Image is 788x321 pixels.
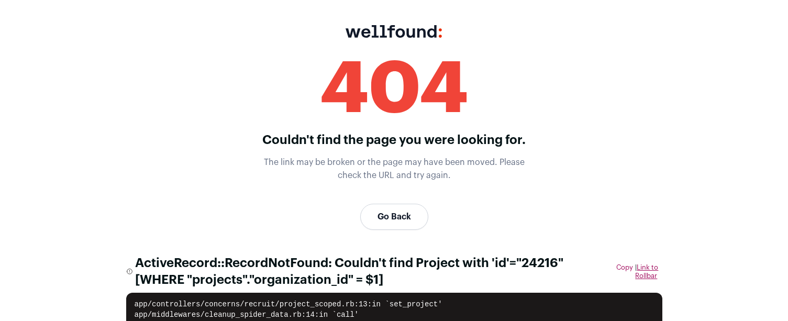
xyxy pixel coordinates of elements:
div: 404 [253,54,536,126]
button: Copy [616,263,633,272]
a: Link to Rollbar [635,264,658,279]
a: Go Back [360,204,428,230]
span: ActiveRecord::RecordNotFound: Couldn't find Project with 'id'="24216" [WHERE "projects"."organiza... [135,255,608,289]
span: | [635,263,662,280]
p: Couldn't find the page you were looking for. [253,132,536,150]
p: The link may be broken or the page may have been moved. Please check the URL and try again. [253,156,536,183]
